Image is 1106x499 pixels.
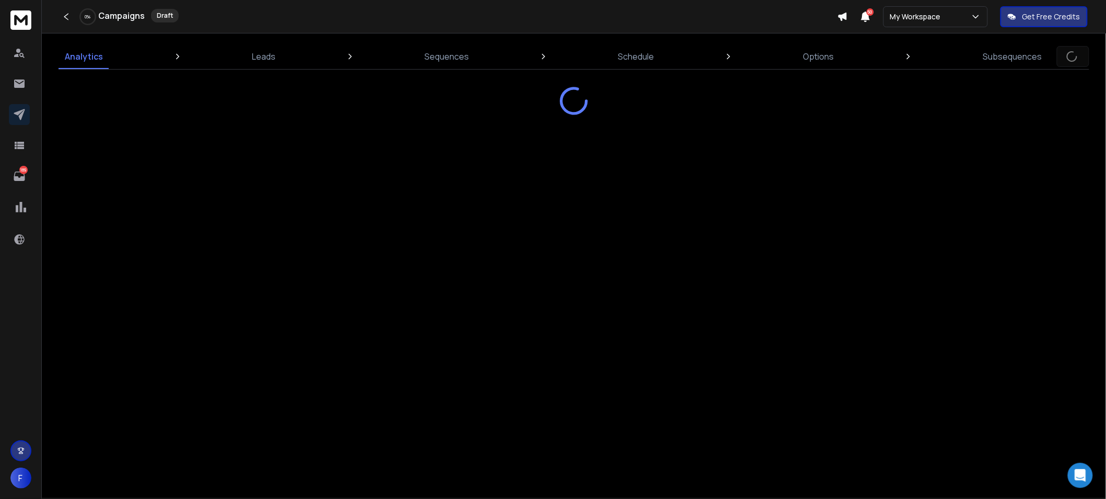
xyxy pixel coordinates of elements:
a: Subsequences [977,44,1049,69]
a: Sequences [418,44,475,69]
a: Options [797,44,840,69]
p: 0 % [85,14,91,20]
p: 189 [19,166,28,174]
button: F [10,468,31,489]
button: Get Free Credits [1000,6,1088,27]
h1: Campaigns [98,9,145,22]
p: Schedule [618,50,654,63]
div: Open Intercom Messenger [1068,463,1093,488]
a: Schedule [612,44,661,69]
p: My Workspace [890,12,945,22]
p: Sequences [424,50,469,63]
p: Analytics [65,50,103,63]
p: Get Free Credits [1022,12,1080,22]
a: Leads [246,44,282,69]
p: Options [803,50,834,63]
p: Leads [252,50,275,63]
a: Analytics [59,44,109,69]
span: 50 [867,8,874,16]
a: 189 [9,166,30,187]
div: Draft [151,9,179,22]
p: Subsequences [983,50,1042,63]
